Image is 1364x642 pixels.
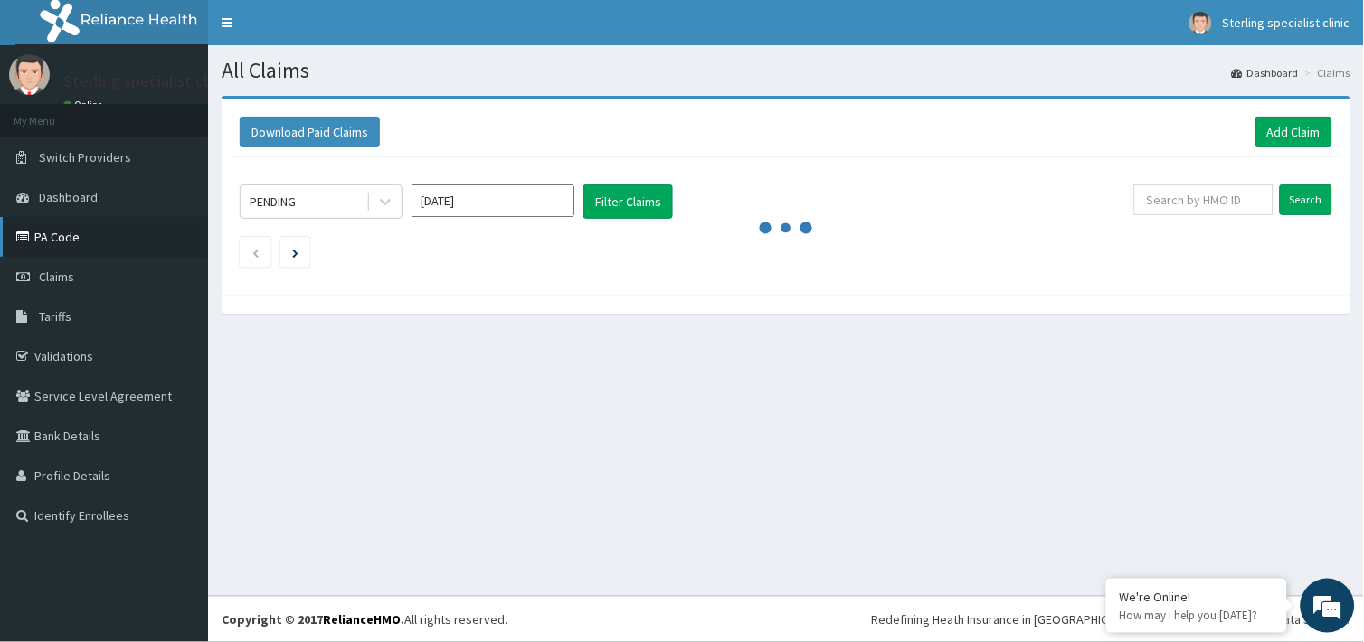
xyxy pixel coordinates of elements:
[63,99,107,111] a: Online
[240,117,380,147] button: Download Paid Claims
[222,59,1350,82] h1: All Claims
[412,184,574,217] input: Select Month and Year
[251,244,260,260] a: Previous page
[323,611,401,628] a: RelianceHMO
[39,269,74,285] span: Claims
[39,308,71,325] span: Tariffs
[872,610,1350,628] div: Redefining Heath Insurance in [GEOGRAPHIC_DATA] using Telemedicine and Data Science!
[250,193,296,211] div: PENDING
[1223,14,1350,31] span: Sterling specialist clinic
[292,244,298,260] a: Next page
[208,596,1364,642] footer: All rights reserved.
[39,189,98,205] span: Dashboard
[1301,65,1350,80] li: Claims
[583,184,673,219] button: Filter Claims
[1232,65,1299,80] a: Dashboard
[9,54,50,95] img: User Image
[1120,589,1274,605] div: We're Online!
[1280,184,1332,215] input: Search
[759,201,813,255] svg: audio-loading
[1134,184,1274,215] input: Search by HMO ID
[63,73,232,90] p: Sterling specialist clinic
[1189,12,1212,34] img: User Image
[39,149,131,165] span: Switch Providers
[1255,117,1332,147] a: Add Claim
[222,611,404,628] strong: Copyright © 2017 .
[1120,608,1274,623] p: How may I help you today?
